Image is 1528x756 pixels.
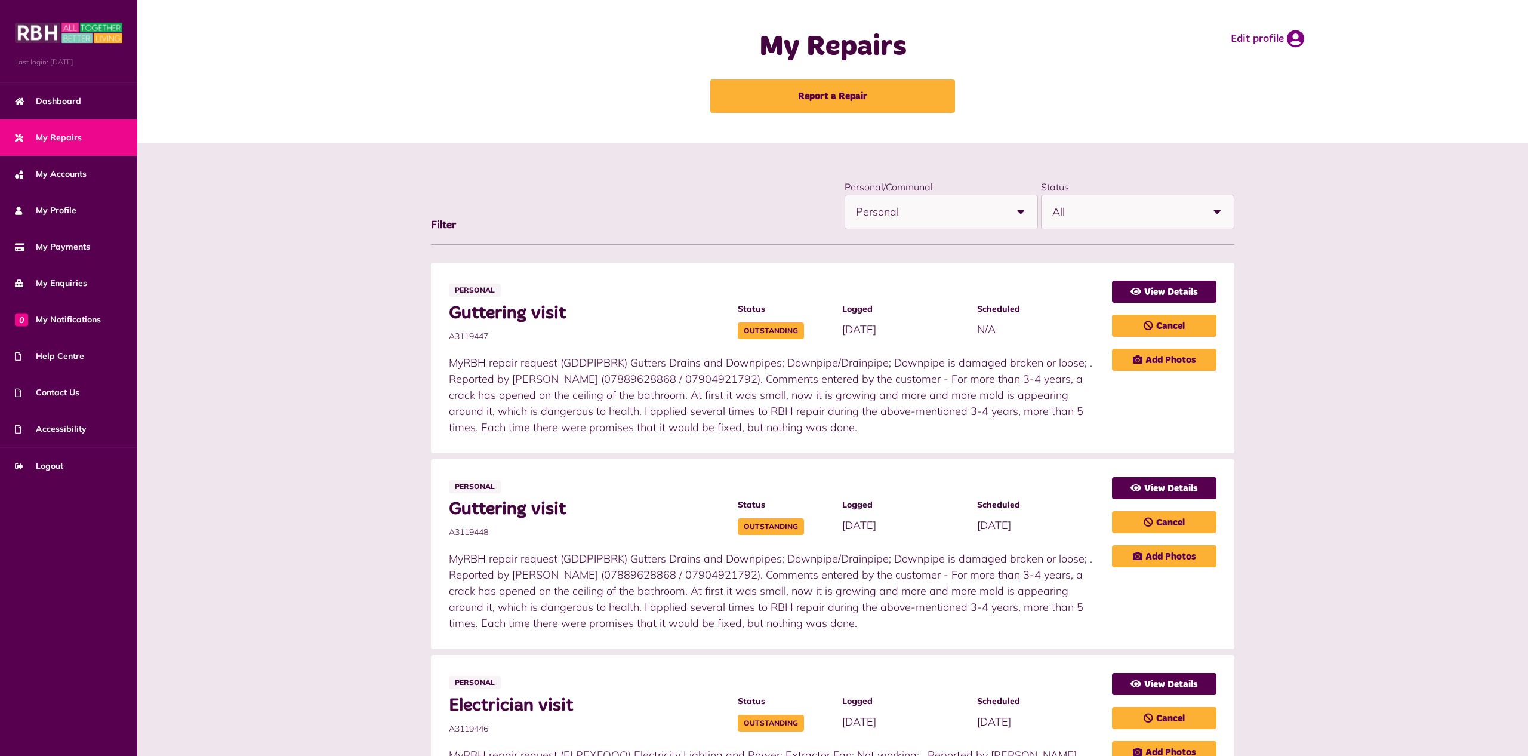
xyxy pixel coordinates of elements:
span: Scheduled [977,303,1100,315]
span: Electrician visit [449,695,726,717]
span: Logged [842,499,965,511]
span: Personal [449,284,501,297]
a: Add Photos [1112,545,1216,567]
span: My Profile [15,204,76,217]
span: N/A [977,322,996,336]
span: My Repairs [15,131,82,144]
span: Dashboard [15,95,81,107]
span: Personal [449,480,501,493]
a: View Details [1112,281,1216,303]
a: View Details [1112,477,1216,499]
a: Edit profile [1231,30,1304,48]
span: Status [738,303,830,315]
span: Accessibility [15,423,87,435]
span: [DATE] [842,715,876,729]
span: [DATE] [977,518,1011,532]
span: [DATE] [977,715,1011,729]
span: Guttering visit [449,499,726,520]
span: Logged [842,695,965,708]
span: My Enquiries [15,277,87,290]
span: My Accounts [15,168,87,180]
span: Scheduled [977,695,1100,708]
span: Outstanding [738,518,804,535]
span: Status [738,499,830,511]
span: Outstanding [738,715,804,732]
p: MyRBH repair request (GDDPIPBRK) Gutters Drains and Downpipes; Downpipe/Drainpipe; Downpipe is da... [449,551,1101,631]
span: Personal [856,195,1004,229]
span: Filter [431,220,456,231]
span: My Payments [15,241,90,253]
a: Cancel [1112,511,1216,533]
span: Personal [449,676,501,689]
span: Scheduled [977,499,1100,511]
span: All [1052,195,1200,229]
a: Cancel [1112,707,1216,729]
label: Status [1041,181,1069,193]
span: [DATE] [842,322,876,336]
label: Personal/Communal [845,181,933,193]
span: Help Centre [15,350,84,362]
span: Logout [15,460,63,472]
span: Logged [842,303,965,315]
span: 0 [15,313,28,326]
span: Status [738,695,830,708]
span: [DATE] [842,518,876,532]
span: A3119447 [449,330,726,343]
a: Report a Repair [710,79,955,113]
img: MyRBH [15,21,122,45]
h1: My Repairs [594,30,1071,64]
a: Cancel [1112,315,1216,337]
a: Add Photos [1112,349,1216,371]
span: A3119448 [449,526,726,539]
p: MyRBH repair request (GDDPIPBRK) Gutters Drains and Downpipes; Downpipe/Drainpipe; Downpipe is da... [449,355,1101,435]
a: View Details [1112,673,1216,695]
span: Guttering visit [449,303,726,324]
span: Last login: [DATE] [15,57,122,67]
span: My Notifications [15,314,101,326]
span: Outstanding [738,322,804,339]
span: Contact Us [15,386,79,399]
span: A3119446 [449,723,726,735]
